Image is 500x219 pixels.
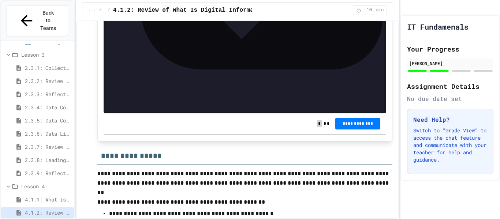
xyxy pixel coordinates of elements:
[376,7,384,13] span: min
[25,196,71,203] span: 4.1.1: What is Digital Information
[409,60,491,67] div: [PERSON_NAME]
[7,5,68,36] button: Back to Teams
[21,182,71,190] span: Lesson 4
[25,103,71,111] span: 2.3.4: Data Collection - Self-Driving Cars
[21,51,71,58] span: Lesson 3
[113,6,268,15] span: 4.1.2: Review of What Is Digital Information
[25,156,71,164] span: 2.3.8: Leading or Misleading?
[413,127,487,163] p: Switch to "Grade View" to access the chat feature and communicate with your teacher for help and ...
[25,90,71,98] span: 2.3.3: Reflection - Design a Survey
[413,115,487,124] h3: Need Help?
[407,94,493,103] div: No due date set
[40,9,57,32] span: Back to Teams
[25,209,71,216] span: 4.1.2: Review of What Is Digital Information
[407,22,469,32] h1: IT Fundamenals
[108,7,110,13] span: /
[25,64,71,72] span: 2.3.1: Collecting Data
[407,44,493,54] h2: Your Progress
[25,169,71,177] span: 2.3.9: Reflection - Metadata
[407,81,493,91] h2: Assignment Details
[25,130,71,137] span: 2.3.6: Data Limitations
[25,77,71,85] span: 2.3.2: Review of Collecting Data
[25,143,71,151] span: 2.3.7: Review of Data Limitations
[363,7,375,13] span: 10
[88,7,96,13] span: ...
[99,7,101,13] span: /
[25,117,71,124] span: 2.3.5: Data Collection Quiz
